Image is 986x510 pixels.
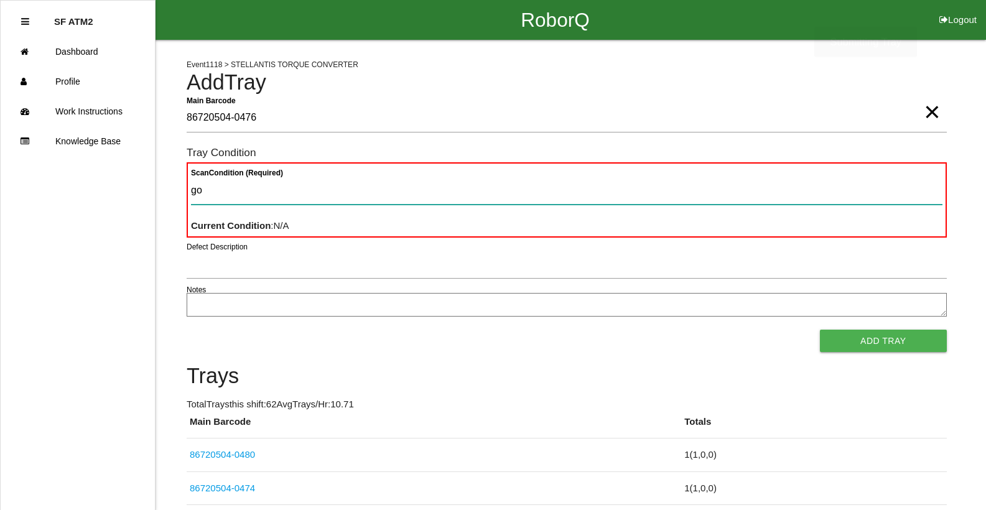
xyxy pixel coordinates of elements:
[924,87,940,112] span: Clear Input
[187,60,358,69] span: Event 1118 > STELLANTIS TORQUE CONVERTER
[187,71,947,95] h4: Add Tray
[1,126,155,156] a: Knowledge Base
[187,415,681,438] th: Main Barcode
[681,415,946,438] th: Totals
[187,284,206,295] label: Notes
[190,483,255,493] a: 86720504-0474
[21,7,29,37] div: Close
[191,220,271,231] b: Current Condition
[1,67,155,96] a: Profile
[1,96,155,126] a: Work Instructions
[814,27,917,57] div: Submitting Tray
[187,397,947,412] p: Total Trays this shift: 62 Avg Trays /Hr: 10.71
[191,169,283,177] b: Scan Condition (Required)
[681,438,946,472] td: 1 ( 1 , 0 , 0 )
[1,37,155,67] a: Dashboard
[187,104,947,132] input: Required
[54,7,93,27] p: SF ATM2
[190,449,255,460] a: 86720504-0480
[187,96,236,104] b: Main Barcode
[681,471,946,505] td: 1 ( 1 , 0 , 0 )
[187,147,947,159] h6: Tray Condition
[820,330,947,352] button: Add Tray
[187,241,248,253] label: Defect Description
[187,364,947,388] h4: Trays
[191,220,289,231] span: : N/A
